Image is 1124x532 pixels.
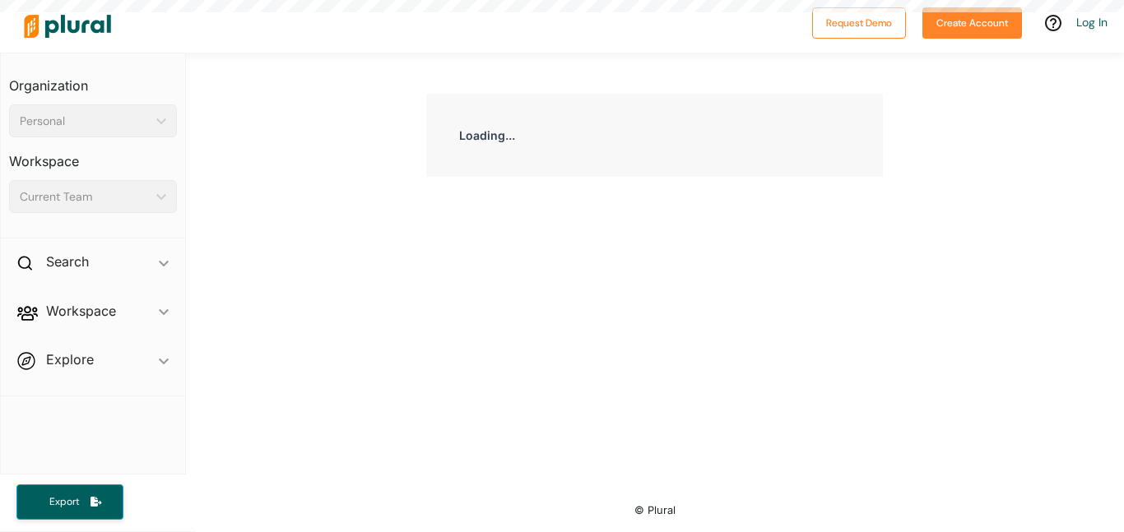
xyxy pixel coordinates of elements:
[812,7,906,39] button: Request Demo
[1076,15,1108,30] a: Log In
[9,62,177,98] h3: Organization
[46,252,89,271] h2: Search
[922,13,1022,30] a: Create Account
[9,137,177,173] h3: Workspace
[922,7,1022,39] button: Create Account
[426,94,883,177] div: Loading...
[38,495,91,509] span: Export
[16,484,123,520] button: Export
[812,13,906,30] a: Request Demo
[20,113,150,130] div: Personal
[20,188,150,206] div: Current Team
[634,504,676,516] small: © Plural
